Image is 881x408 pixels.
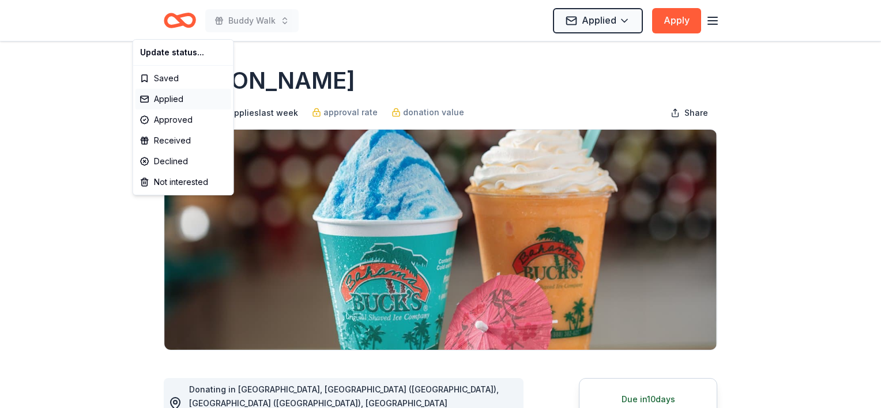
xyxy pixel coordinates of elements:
div: Declined [135,151,231,172]
div: Received [135,130,231,151]
div: Approved [135,109,231,130]
span: Buddy Walk [228,14,276,28]
div: Update status... [135,42,231,63]
div: Applied [135,89,231,109]
div: Not interested [135,172,231,192]
div: Saved [135,68,231,89]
